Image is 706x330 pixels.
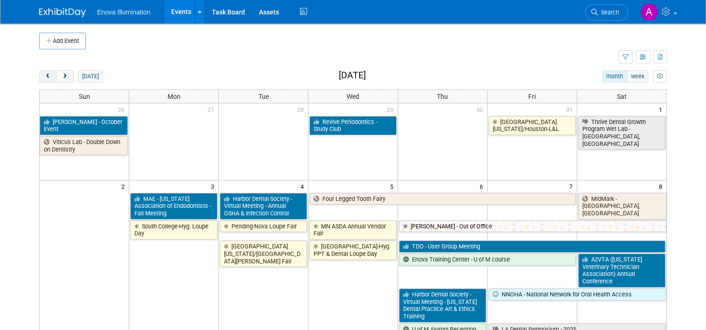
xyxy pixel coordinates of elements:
button: next [56,70,73,82]
a: Revive Periodontics - Study Club [309,116,397,135]
span: 3 [210,180,218,192]
a: MAE - [US_STATE] Association of Endodontists - Fall Meeting [130,193,217,220]
a: South College-Hyg. Loupe Day [130,220,217,240]
button: week [627,70,648,82]
span: Enova Illumination [97,8,150,16]
button: month [602,70,627,82]
a: Enova Training Center - U of M course [399,254,576,266]
span: Wed [347,93,359,100]
a: Pending-Nova Loupe Fair [220,220,307,233]
i: Personalize Calendar [657,74,663,80]
span: Search [598,9,619,16]
img: ExhibitDay [39,8,86,17]
span: 6 [479,180,487,192]
a: Thrive Dental Growth Program Wet Lab - [GEOGRAPHIC_DATA], [GEOGRAPHIC_DATA] [578,116,665,150]
a: NNOHA - National Network for Oral Health Access [489,289,666,301]
a: [PERSON_NAME] - Out of Office [399,220,666,233]
a: MN ASDA Annual Vendor Fair [309,220,397,240]
h2: [DATE] [339,70,366,81]
a: Harbor Dental Society - Virtual Meeting - [US_STATE] Dental Practice Art & Ethics Training [399,289,486,323]
span: 28 [296,103,308,115]
a: Search [585,4,628,21]
span: Sat [617,93,627,100]
span: Tue [259,93,269,100]
a: Four Legged Tooth Fairy [309,193,576,205]
a: Harbor Dental Society - Virtual Meeting - Annual OSHA & Infection Control [220,193,307,220]
span: Thu [437,93,448,100]
a: MidMark - [GEOGRAPHIC_DATA], [GEOGRAPHIC_DATA] [578,193,666,220]
span: 8 [658,180,666,192]
span: 29 [386,103,398,115]
span: Sun [79,93,90,100]
a: AzVTA ([US_STATE] Veterinary Technician Association) Annual Conference [578,254,665,288]
span: 27 [207,103,218,115]
span: 26 [117,103,129,115]
span: Mon [168,93,181,100]
a: [GEOGRAPHIC_DATA]-Hyg. PPT & Dental Loupe Day [309,241,397,260]
span: 4 [300,180,308,192]
button: Add Event [39,33,86,49]
a: [GEOGRAPHIC_DATA][US_STATE]/[GEOGRAPHIC_DATA][PERSON_NAME] Fair [220,241,307,267]
span: 1 [658,103,666,115]
span: 2 [120,180,129,192]
span: 7 [568,180,577,192]
span: 5 [389,180,398,192]
span: Fri [528,93,536,100]
a: [GEOGRAPHIC_DATA][US_STATE]/Houston-L&L [489,116,576,135]
a: [PERSON_NAME] - October Event [40,116,128,135]
button: prev [39,70,56,82]
span: 31 [565,103,577,115]
a: Viticus Lab - Double Down on Dentistry [40,136,128,155]
a: TDO - User Group Meeting [399,241,665,253]
button: [DATE] [78,70,103,82]
span: 30 [475,103,487,115]
img: Andrea Miller [640,3,658,21]
button: myCustomButton [653,70,667,82]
